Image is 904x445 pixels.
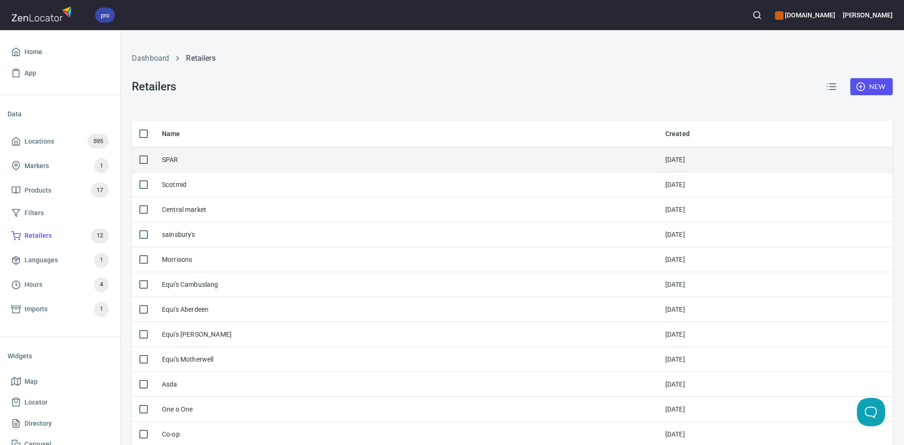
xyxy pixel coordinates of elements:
span: Retailers [24,230,52,242]
a: Hours4 [8,273,113,297]
span: Filters [24,207,44,219]
a: Home [8,41,113,63]
a: Directory [8,413,113,434]
span: App [24,67,36,79]
div: Equi's Cambuslang [162,280,218,289]
h3: Retailers [132,80,176,93]
span: Products [24,185,51,196]
a: Retailers12 [8,224,113,248]
div: [DATE] [665,230,685,239]
div: [DATE] [665,355,685,364]
div: SPAR [162,155,178,164]
span: Home [24,46,42,58]
div: Asda [162,380,178,389]
nav: breadcrumb [132,53,893,64]
h6: [PERSON_NAME] [843,10,893,20]
div: Equi's Motherwell [162,355,214,364]
div: [DATE] [665,429,685,439]
span: New [858,81,885,93]
a: Markers1 [8,154,113,178]
div: [DATE] [665,155,685,164]
button: Reorder [820,75,843,98]
div: pro [95,8,115,23]
span: Directory [24,418,52,429]
span: 12 [91,230,109,241]
a: Filters [8,202,113,224]
div: [DATE] [665,380,685,389]
span: Markers [24,160,49,172]
span: 17 [91,185,109,196]
a: Locations595 [8,129,113,154]
span: 595 [88,136,109,147]
div: Equi's Aberdeen [162,305,209,314]
div: [DATE] [665,405,685,414]
span: 1 [94,161,109,171]
div: Equi's [PERSON_NAME] [162,330,232,339]
div: [DATE] [665,180,685,189]
button: color-CE600E [775,11,783,20]
a: Retailers [186,54,215,63]
span: Locator [24,396,48,408]
a: Locator [8,392,113,413]
img: zenlocator [11,4,74,24]
div: sainsbury's [162,230,195,239]
a: App [8,63,113,84]
div: [DATE] [665,205,685,214]
button: Search [747,5,767,25]
button: New [850,78,893,96]
div: Morrisons [162,255,192,264]
div: Co-op [162,429,180,439]
div: Central market [162,205,206,214]
a: Imports1 [8,297,113,322]
a: Dashboard [132,54,169,63]
span: 1 [94,255,109,266]
h6: [DOMAIN_NAME] [775,10,835,20]
span: Locations [24,136,54,147]
li: Data [8,103,113,125]
a: Languages1 [8,248,113,273]
iframe: Help Scout Beacon - Open [857,398,885,426]
div: [DATE] [665,305,685,314]
span: 1 [94,304,109,315]
th: Name [154,121,658,147]
button: [PERSON_NAME] [843,5,893,25]
div: One o One [162,405,193,414]
span: Hours [24,279,42,291]
li: Widgets [8,345,113,367]
span: Map [24,376,38,388]
span: pro [95,10,115,20]
div: [DATE] [665,280,685,289]
div: Scotmid [162,180,186,189]
th: Created [658,121,893,147]
a: Products17 [8,178,113,202]
div: [DATE] [665,255,685,264]
span: Imports [24,303,48,315]
a: Map [8,371,113,392]
span: 4 [94,279,109,290]
span: Languages [24,254,58,266]
div: [DATE] [665,330,685,339]
div: Manage your apps [775,5,835,25]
